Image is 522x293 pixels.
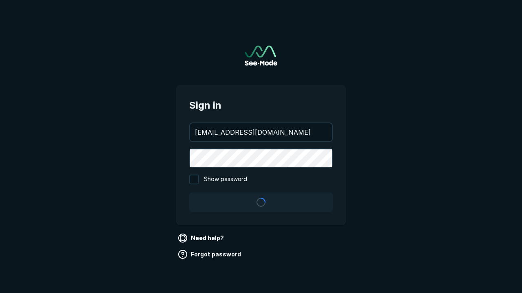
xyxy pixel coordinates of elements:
span: Show password [204,175,247,184]
span: Sign in [189,98,333,113]
a: Go to sign in [245,46,277,66]
a: Need help? [176,232,227,245]
input: your@email.com [190,123,332,141]
img: See-Mode Logo [245,46,277,66]
a: Forgot password [176,248,244,261]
